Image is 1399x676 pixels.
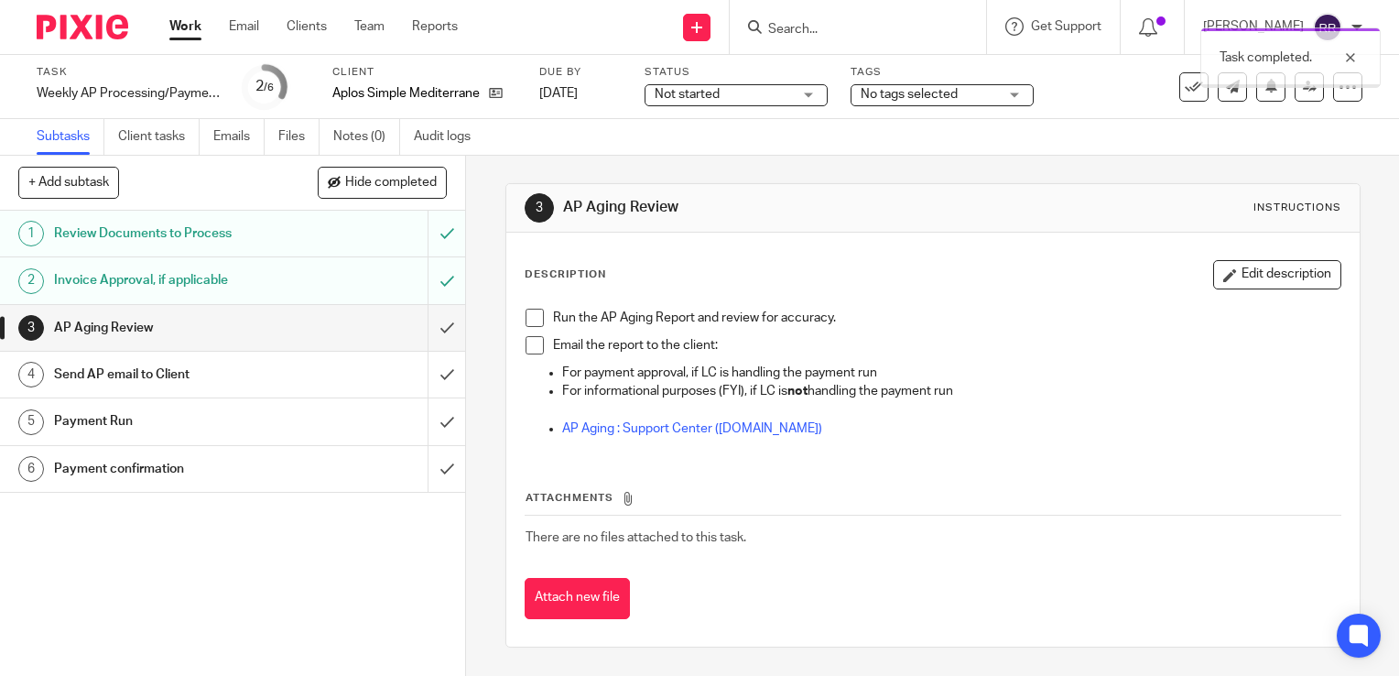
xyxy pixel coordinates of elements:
[562,364,1340,382] p: For payment approval, if LC is handling the payment run
[345,176,437,191] span: Hide completed
[553,336,1340,354] p: Email the report to the client:
[287,17,327,36] a: Clients
[54,314,291,342] h1: AP Aging Review
[54,455,291,483] h1: Payment confirmation
[54,220,291,247] h1: Review Documents to Process
[525,267,606,282] p: Description
[18,456,44,482] div: 6
[332,84,480,103] p: Aplos Simple Mediterranean
[539,87,578,100] span: [DATE]
[645,65,828,80] label: Status
[354,17,385,36] a: Team
[37,15,128,39] img: Pixie
[1213,260,1341,289] button: Edit description
[562,422,822,435] a: AP Aging : Support Center ([DOMAIN_NAME])
[562,382,1340,400] p: For informational purposes (FYI), if LC is handling the payment run
[37,119,104,155] a: Subtasks
[525,193,554,223] div: 3
[18,315,44,341] div: 3
[213,119,265,155] a: Emails
[526,531,746,544] span: There are no files attached to this task.
[1253,201,1341,215] div: Instructions
[278,119,320,155] a: Files
[37,65,220,80] label: Task
[37,84,220,103] div: Weekly AP Processing/Payment
[18,167,119,198] button: + Add subtask
[18,268,44,294] div: 2
[18,221,44,246] div: 1
[18,409,44,435] div: 5
[1313,13,1342,42] img: svg%3E
[539,65,622,80] label: Due by
[787,385,808,398] strong: not
[414,119,484,155] a: Audit logs
[655,88,720,101] span: Not started
[1220,49,1312,67] p: Task completed.
[118,119,200,155] a: Client tasks
[54,361,291,388] h1: Send AP email to Client
[525,578,630,619] button: Attach new file
[169,17,201,36] a: Work
[54,408,291,435] h1: Payment Run
[553,309,1340,327] p: Run the AP Aging Report and review for accuracy.
[563,198,971,217] h1: AP Aging Review
[332,65,516,80] label: Client
[861,88,958,101] span: No tags selected
[333,119,400,155] a: Notes (0)
[54,267,291,294] h1: Invoice Approval, if applicable
[318,167,447,198] button: Hide completed
[264,82,274,93] small: /6
[255,76,274,97] div: 2
[412,17,458,36] a: Reports
[229,17,259,36] a: Email
[18,362,44,387] div: 4
[526,493,613,503] span: Attachments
